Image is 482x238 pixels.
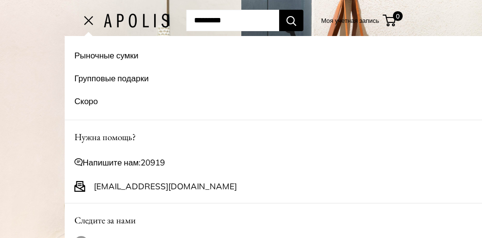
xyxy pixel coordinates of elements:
img: Аполис [104,14,169,28]
a: 0 [384,15,396,26]
button: Открыть меню [84,17,94,24]
input: Искать... [186,10,279,31]
a: [EMAIL_ADDRESS][DOMAIN_NAME] [94,179,237,194]
a: Моя учетная запись [321,15,379,26]
button: Искать [279,10,303,31]
font: Напишите нам: [83,157,165,167]
span: 0 [393,11,403,21]
a: 20919 [141,157,165,167]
